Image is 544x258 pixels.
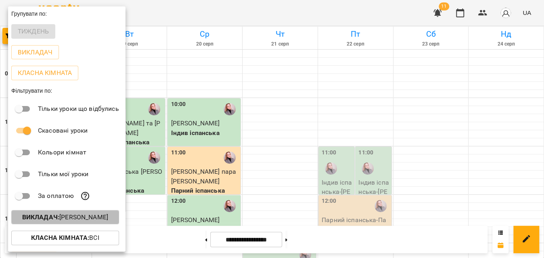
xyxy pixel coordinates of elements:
p: Тільки уроки що відбулись [38,104,119,114]
p: Тільки мої уроки [38,169,88,179]
p: [PERSON_NAME] [22,212,108,222]
p: Класна кімната [18,68,72,78]
button: Викладач:[PERSON_NAME] [11,210,119,225]
b: Класна кімната : [31,234,89,241]
button: Класна кімната [11,66,78,80]
b: Викладач : [22,213,59,221]
p: Кольори кімнат [38,148,86,157]
button: Класна кімната:Всі [11,231,119,245]
p: Всі [31,233,99,243]
div: Фільтрувати по: [8,83,126,98]
p: Викладач [18,48,52,57]
button: Викладач [11,45,59,60]
p: Скасовані уроки [38,126,88,135]
div: Групувати по: [8,6,126,21]
p: За оплатою [38,191,74,201]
